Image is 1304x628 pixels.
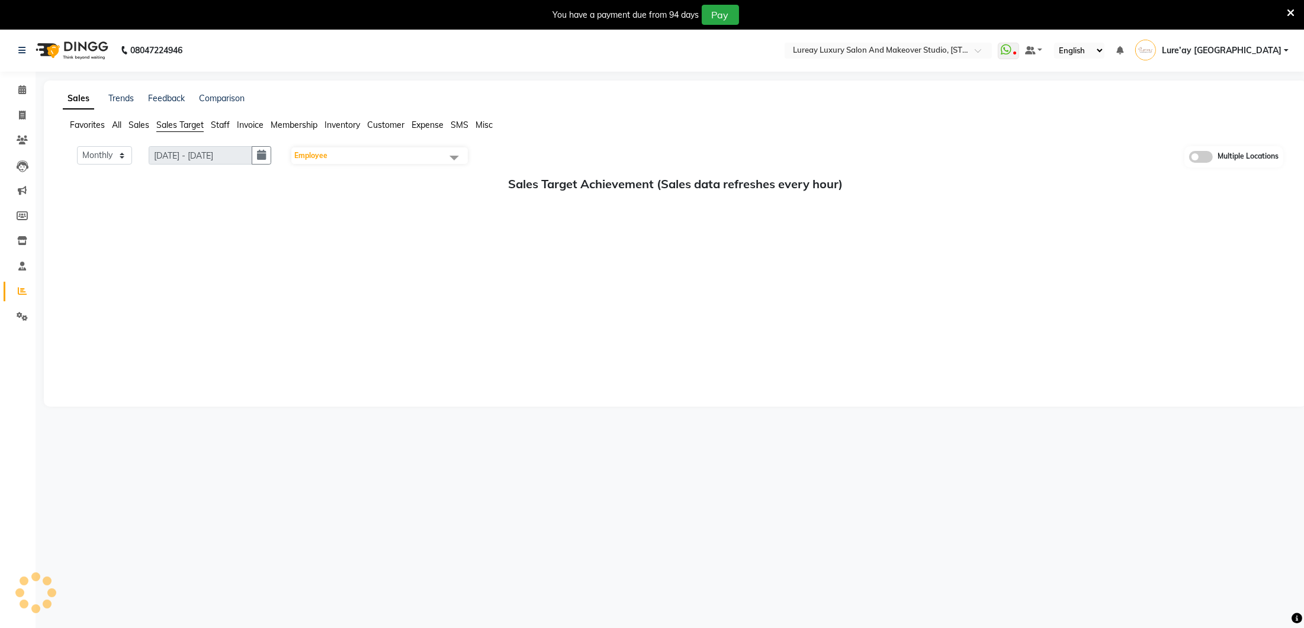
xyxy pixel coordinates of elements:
[211,120,230,130] span: Staff
[412,120,444,130] span: Expense
[130,34,182,67] b: 08047224946
[129,120,149,130] span: Sales
[1135,40,1156,60] img: Lure’ay India
[367,120,404,130] span: Customer
[476,120,493,130] span: Misc
[72,177,1279,191] h5: Sales Target Achievement (Sales data refreshes every hour)
[325,120,360,130] span: Inventory
[148,93,185,104] a: Feedback
[199,93,245,104] a: Comparison
[112,120,121,130] span: All
[553,9,699,21] div: You have a payment due from 94 days
[30,34,111,67] img: logo
[294,151,327,160] span: Employee
[237,120,264,130] span: Invoice
[108,93,134,104] a: Trends
[1162,44,1281,57] span: Lure’ay [GEOGRAPHIC_DATA]
[70,120,105,130] span: Favorites
[271,120,317,130] span: Membership
[1218,151,1279,163] span: Multiple Locations
[451,120,468,130] span: SMS
[63,88,94,110] a: Sales
[702,5,739,25] button: Pay
[156,120,204,130] span: Sales Target
[149,146,252,165] input: DD/MM/YYYY-DD/MM/YYYY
